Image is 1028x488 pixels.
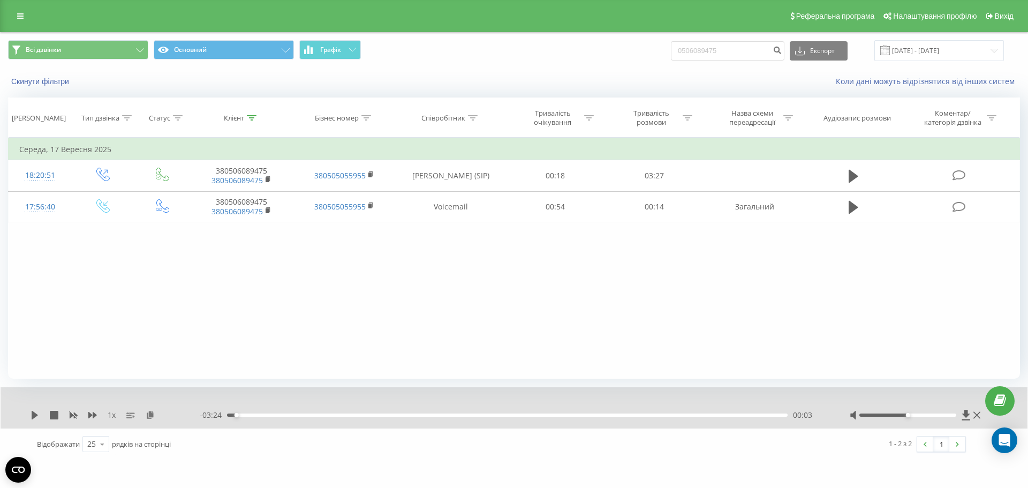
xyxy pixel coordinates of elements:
[836,76,1020,86] a: Коли дані можуть відрізнятися вiд інших систем
[604,191,703,222] td: 00:14
[211,175,263,185] a: 380506089475
[315,114,359,123] div: Бізнес номер
[190,160,293,191] td: 380506089475
[933,437,949,452] a: 1
[149,114,170,123] div: Статус
[704,191,806,222] td: Загальний
[421,114,465,123] div: Співробітник
[823,114,891,123] div: Аудіозапис розмови
[314,170,366,181] a: 380505055955
[671,41,784,61] input: Пошук за номером
[8,40,148,59] button: Всі дзвінки
[320,46,341,54] span: Графік
[9,139,1020,160] td: Середа, 17 Вересня 2025
[235,413,239,417] div: Accessibility label
[992,427,1017,453] div: Open Intercom Messenger
[796,12,875,20] span: Реферальна програма
[190,191,293,222] td: 380506089475
[200,410,227,421] span: - 03:24
[995,12,1014,20] span: Вихід
[12,114,66,123] div: [PERSON_NAME]
[299,40,361,59] button: Графік
[224,114,244,123] div: Клієнт
[211,206,263,216] a: 380506089475
[893,12,977,20] span: Налаштування профілю
[314,201,366,212] a: 380505055955
[5,457,31,483] button: Open CMP widget
[19,165,61,186] div: 18:20:51
[905,413,910,417] div: Accessibility label
[793,410,812,421] span: 00:03
[506,160,604,191] td: 00:18
[112,439,171,449] span: рядків на сторінці
[37,439,80,449] span: Відображати
[108,410,116,421] span: 1 x
[623,109,680,127] div: Тривалість розмови
[524,109,581,127] div: Тривалість очікування
[81,114,119,123] div: Тип дзвінка
[19,197,61,217] div: 17:56:40
[790,41,848,61] button: Експорт
[889,438,912,449] div: 1 - 2 з 2
[395,191,506,222] td: Voicemail
[723,109,781,127] div: Назва схеми переадресації
[26,46,61,54] span: Всі дзвінки
[395,160,506,191] td: [PERSON_NAME] (SIP)
[8,77,74,86] button: Скинути фільтри
[921,109,984,127] div: Коментар/категорія дзвінка
[604,160,703,191] td: 03:27
[154,40,294,59] button: Основний
[87,439,96,449] div: 25
[506,191,604,222] td: 00:54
